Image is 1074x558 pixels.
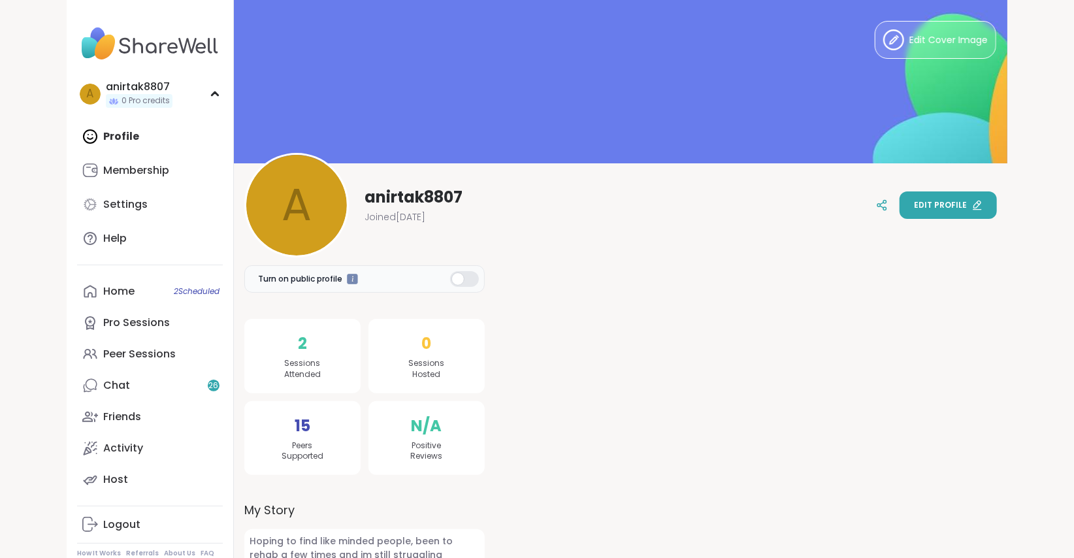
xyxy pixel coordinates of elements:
span: a [87,86,94,103]
button: Edit Cover Image [875,21,996,59]
span: 0 [422,332,432,355]
span: Joined [DATE] [365,210,425,223]
a: About Us [164,549,195,558]
a: Help [77,223,223,254]
div: Activity [103,441,143,455]
a: Chat26 [77,370,223,401]
span: Turn on public profile [258,273,342,285]
a: Home2Scheduled [77,276,223,307]
a: Logout [77,509,223,540]
span: 15 [295,414,310,438]
div: anirtak8807 [106,80,172,94]
div: Pro Sessions [103,316,170,330]
span: Edit profile [914,199,967,211]
div: Home [103,284,135,299]
a: Referrals [126,549,159,558]
div: Friends [103,410,141,424]
span: 26 [209,380,219,391]
a: FAQ [201,549,214,558]
label: My Story [244,501,485,519]
span: 0 Pro credits [122,95,170,107]
a: Host [77,464,223,495]
a: Activity [77,433,223,464]
iframe: Spotlight [347,274,358,285]
a: Pro Sessions [77,307,223,338]
span: Peers Supported [282,440,323,463]
span: 2 [298,332,307,355]
span: anirtak8807 [365,187,463,208]
a: Friends [77,401,223,433]
button: Edit profile [900,191,997,219]
a: Settings [77,189,223,220]
div: Membership [103,163,169,178]
div: Logout [103,517,140,532]
div: Help [103,231,127,246]
div: Chat [103,378,130,393]
a: Peer Sessions [77,338,223,370]
div: Peer Sessions [103,347,176,361]
span: N/A [412,414,442,438]
img: ShareWell Nav Logo [77,21,223,67]
a: Membership [77,155,223,186]
span: Positive Reviews [411,440,443,463]
div: Settings [103,197,148,212]
div: Host [103,472,128,487]
span: Edit Cover Image [909,33,988,47]
span: Sessions Attended [284,358,321,380]
a: How It Works [77,549,121,558]
span: Sessions Hosted [409,358,445,380]
span: 2 Scheduled [174,286,220,297]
